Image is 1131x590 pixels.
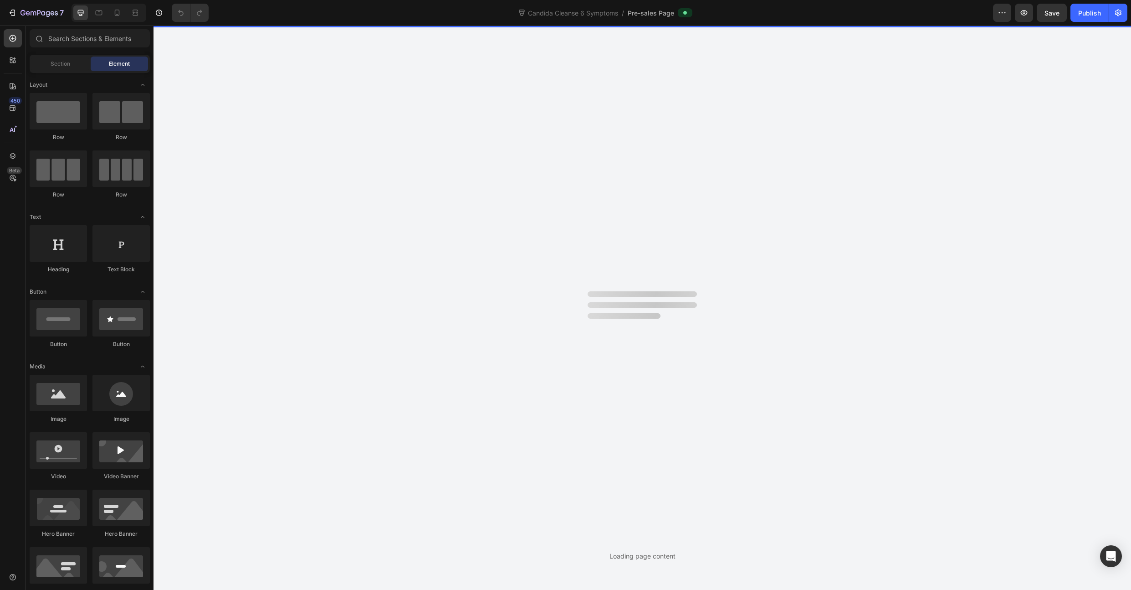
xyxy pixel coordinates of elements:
div: Button [92,340,150,348]
div: Undo/Redo [172,4,209,22]
span: Candida Cleanse 6 Symptoms [526,8,620,18]
span: Element [109,60,130,68]
span: Text [30,213,41,221]
div: Image [92,415,150,423]
div: Hero Banner [92,530,150,538]
span: Layout [30,81,47,89]
div: Beta [7,167,22,174]
span: Toggle open [135,285,150,299]
span: / [622,8,624,18]
div: Button [30,340,87,348]
button: Save [1037,4,1067,22]
div: Open Intercom Messenger [1100,545,1122,567]
div: Row [30,133,87,141]
div: Video Banner [92,472,150,481]
div: Row [92,133,150,141]
span: Toggle open [135,78,150,92]
input: Search Sections & Elements [30,29,150,47]
span: Section [51,60,70,68]
button: 7 [4,4,68,22]
span: Toggle open [135,359,150,374]
div: Hero Banner [30,530,87,538]
span: Button [30,288,46,296]
div: 450 [9,97,22,104]
div: Row [92,191,150,199]
div: Text Block [92,265,150,274]
span: Toggle open [135,210,150,224]
button: Publish [1070,4,1109,22]
div: Row [30,191,87,199]
span: Pre-sales Page [628,8,674,18]
div: Image [30,415,87,423]
div: Heading [30,265,87,274]
span: Media [30,362,46,371]
p: 7 [60,7,64,18]
span: Save [1044,9,1059,17]
div: Video [30,472,87,481]
div: Publish [1078,8,1101,18]
div: Loading page content [609,551,676,561]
